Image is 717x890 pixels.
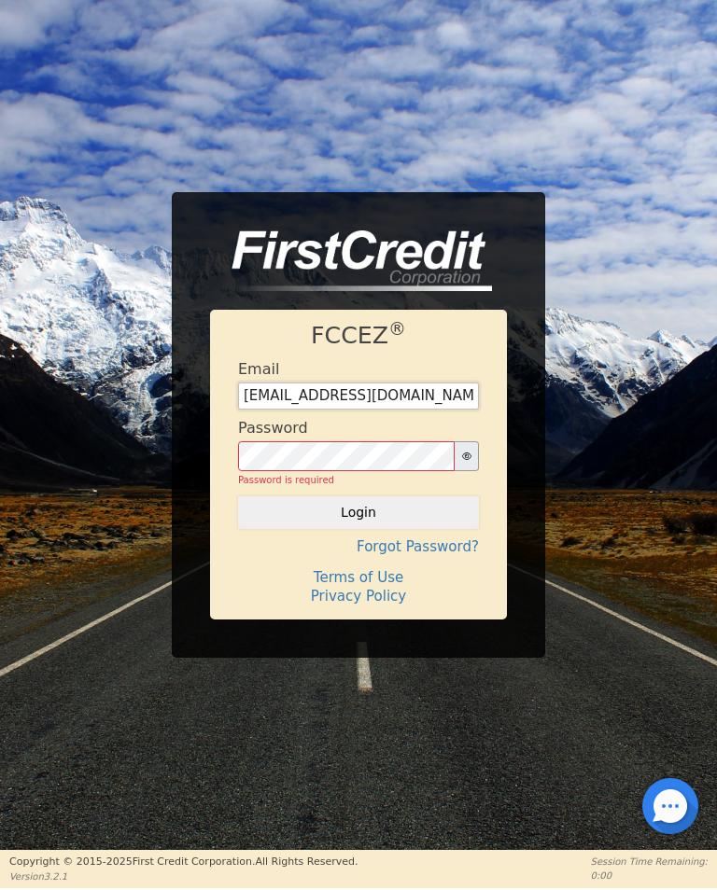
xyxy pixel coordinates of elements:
[238,360,279,378] h4: Email
[238,588,479,605] h4: Privacy Policy
[238,382,479,410] input: Enter email
[9,869,358,883] p: Version 3.2.1
[9,855,358,870] p: Copyright © 2015- 2025 First Credit Corporation.
[238,569,479,586] h4: Terms of Use
[255,855,358,868] span: All Rights Reserved.
[591,869,708,883] p: 0:00
[238,441,455,471] input: password
[238,496,479,528] button: Login
[238,473,479,487] div: Password is required
[238,419,308,437] h4: Password
[210,230,492,292] img: logo-CMu_cnol.png
[238,538,479,555] h4: Forgot Password?
[388,318,406,339] sup: ®
[238,322,479,350] h1: FCCEZ
[591,855,708,869] p: Session Time Remaining:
